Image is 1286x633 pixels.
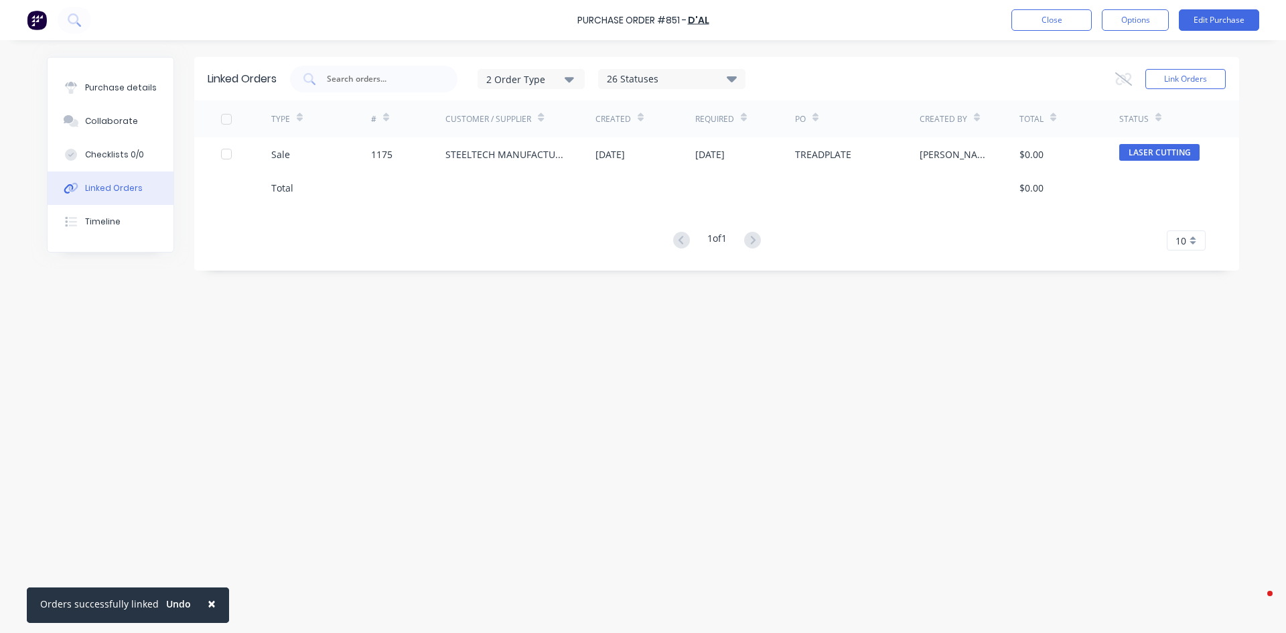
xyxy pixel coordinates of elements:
[85,149,144,161] div: Checklists 0/0
[159,594,198,614] button: Undo
[1102,9,1169,31] button: Options
[194,587,229,620] button: Close
[695,147,725,161] div: [DATE]
[577,13,687,27] div: Purchase Order #851 -
[271,147,290,161] div: Sale
[1019,113,1044,125] div: Total
[795,147,851,161] div: TREADPLATE
[445,113,531,125] div: Customer / Supplier
[486,72,576,86] div: 2 Order Type
[48,104,173,138] button: Collaborate
[208,594,216,613] span: ×
[48,71,173,104] button: Purchase details
[48,171,173,205] button: Linked Orders
[1119,113,1149,125] div: Status
[271,181,293,195] div: Total
[920,113,967,125] div: Created By
[27,10,47,30] img: Factory
[688,13,709,27] a: D'AL
[1019,181,1044,195] div: $0.00
[1019,147,1044,161] div: $0.00
[920,147,993,161] div: [PERSON_NAME]
[48,138,173,171] button: Checklists 0/0
[707,231,727,251] div: 1 of 1
[326,72,437,86] input: Search orders...
[271,113,290,125] div: TYPE
[371,113,376,125] div: #
[208,71,277,87] div: Linked Orders
[445,147,569,161] div: STEELTECH MANUFACTURING
[85,182,143,194] div: Linked Orders
[48,205,173,238] button: Timeline
[85,115,138,127] div: Collaborate
[85,82,157,94] div: Purchase details
[595,147,625,161] div: [DATE]
[371,147,392,161] div: 1175
[599,72,745,86] div: 26 Statuses
[595,113,631,125] div: Created
[40,597,159,611] div: Orders successfully linked
[1011,9,1092,31] button: Close
[1240,587,1273,620] iframe: Intercom live chat
[1179,9,1259,31] button: Edit Purchase
[85,216,121,228] div: Timeline
[1175,234,1186,248] span: 10
[795,113,806,125] div: PO
[1145,69,1226,89] button: Link Orders
[695,113,734,125] div: Required
[1119,144,1200,161] span: LASER CUTTING
[478,69,585,89] button: 2 Order Type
